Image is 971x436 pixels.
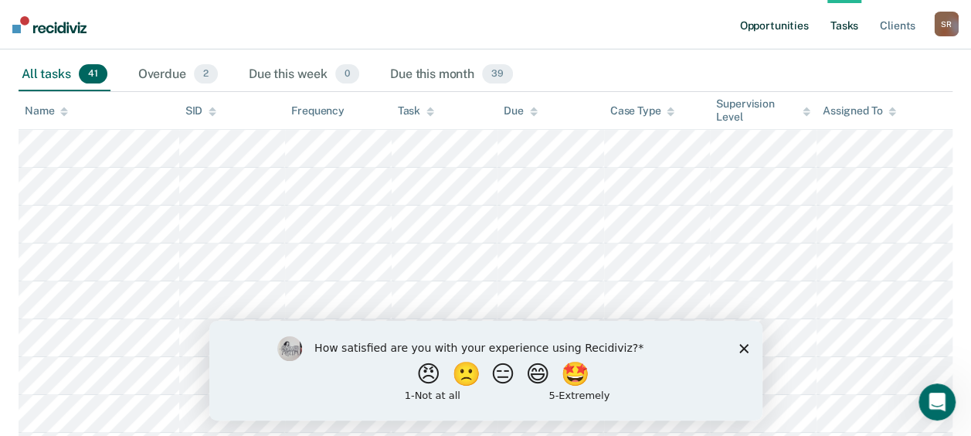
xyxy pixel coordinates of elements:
[246,58,362,92] div: Due this week0
[823,104,896,118] div: Assigned To
[209,321,762,421] iframe: Survey by Kim from Recidiviz
[504,104,538,118] div: Due
[716,97,810,124] div: Supervision Level
[79,64,107,84] span: 41
[335,64,359,84] span: 0
[934,12,959,36] button: SR
[398,104,434,118] div: Task
[194,64,218,84] span: 2
[12,16,87,33] img: Recidiviz
[918,383,956,421] iframe: Intercom live chat
[934,12,959,36] div: S R
[135,58,221,92] div: Overdue2
[610,104,675,118] div: Case Type
[185,104,217,118] div: SID
[387,58,516,92] div: Due this month39
[25,104,68,118] div: Name
[291,104,345,118] div: Frequency
[19,58,110,92] div: All tasks41
[482,64,513,84] span: 39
